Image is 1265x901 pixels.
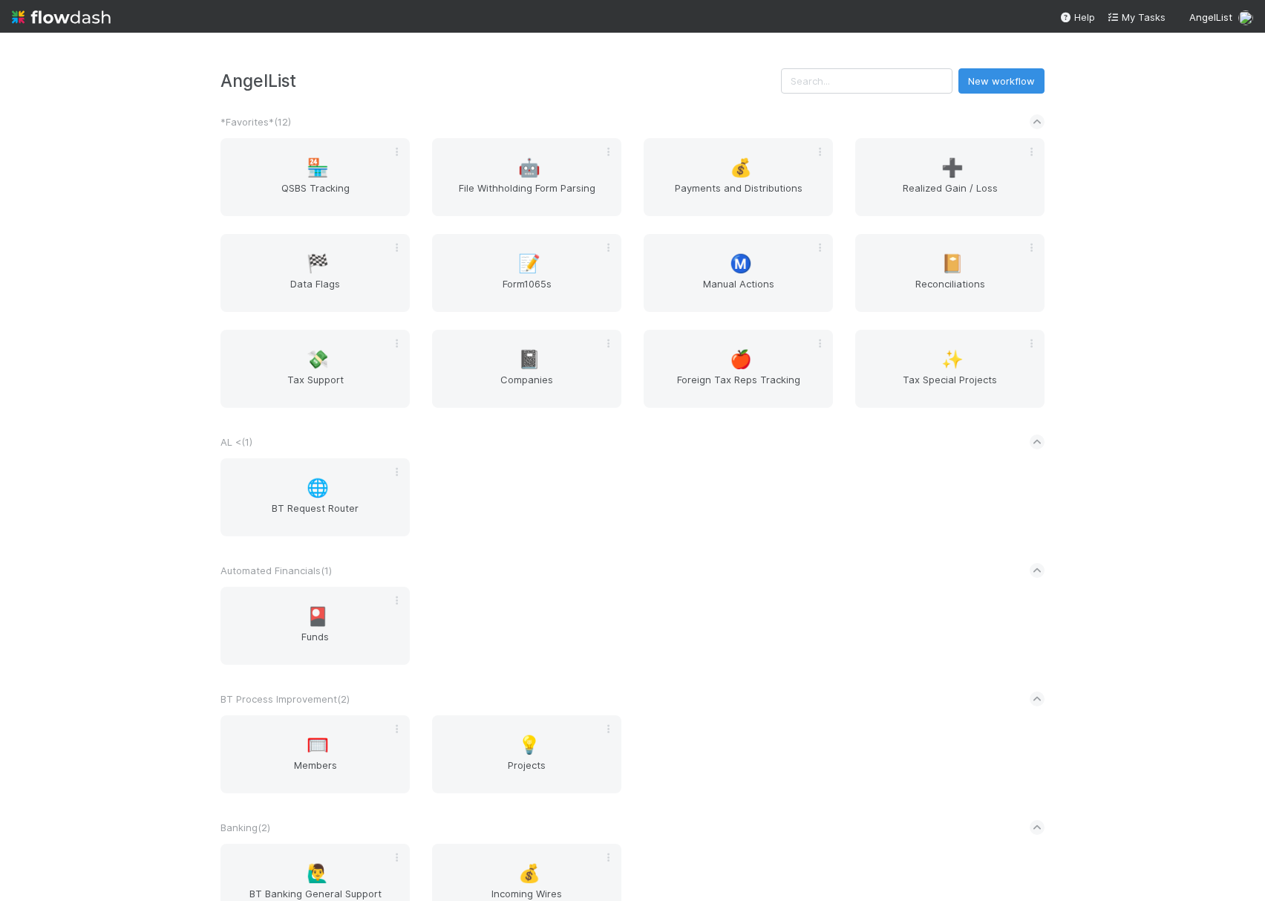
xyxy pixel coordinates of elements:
a: 💰Payments and Distributions [644,138,833,216]
span: AL < ( 1 ) [220,436,252,448]
span: 🏪 [307,158,329,178]
span: 🤖 [518,158,540,178]
span: BT Request Router [226,501,404,530]
span: AngelList [1189,11,1232,23]
span: 🙋‍♂️ [307,864,329,883]
span: 📓 [518,350,540,369]
span: 🎴 [307,607,329,626]
span: ➕ [941,158,964,178]
span: Members [226,758,404,787]
img: logo-inverted-e16ddd16eac7371096b0.svg [12,4,111,30]
span: Funds [226,629,404,659]
span: 💡 [518,735,540,755]
span: Foreign Tax Reps Tracking [650,372,827,402]
a: 🏁Data Flags [220,234,410,312]
span: 💰 [730,158,752,178]
span: QSBS Tracking [226,180,404,210]
a: 📔Reconciliations [855,234,1045,312]
a: 💡Projects [432,715,621,793]
div: Help [1059,10,1095,25]
a: 🏪QSBS Tracking [220,138,410,216]
span: Form1065s [438,276,615,306]
span: My Tasks [1107,11,1166,23]
a: ➕Realized Gain / Loss [855,138,1045,216]
span: 💸 [307,350,329,369]
a: 🎴Funds [220,587,410,665]
h3: AngelList [220,71,781,91]
span: Tax Support [226,372,404,402]
span: 🥅 [307,735,329,755]
a: 🤖File Withholding Form Parsing [432,138,621,216]
span: Projects [438,758,615,787]
span: Banking ( 2 ) [220,822,270,833]
span: Manual Actions [650,276,827,306]
span: Companies [438,372,615,402]
span: 🏁 [307,254,329,273]
span: 🌐 [307,478,329,498]
input: Search... [781,68,952,94]
img: avatar_711f55b7-5a46-40da-996f-bc93b6b86381.png [1238,10,1253,25]
span: BT Process Improvement ( 2 ) [220,693,350,705]
span: Realized Gain / Loss [861,180,1039,210]
a: My Tasks [1107,10,1166,25]
span: Automated Financials ( 1 ) [220,565,332,576]
span: File Withholding Form Parsing [438,180,615,210]
span: Reconciliations [861,276,1039,306]
span: ✨ [941,350,964,369]
a: 🍎Foreign Tax Reps Tracking [644,330,833,408]
a: 📓Companies [432,330,621,408]
span: 📝 [518,254,540,273]
a: 💸Tax Support [220,330,410,408]
span: Tax Special Projects [861,372,1039,402]
button: New workflow [958,68,1045,94]
span: Data Flags [226,276,404,306]
a: 📝Form1065s [432,234,621,312]
span: Payments and Distributions [650,180,827,210]
span: 🍎 [730,350,752,369]
span: *Favorites* ( 12 ) [220,116,291,128]
span: 📔 [941,254,964,273]
a: Ⓜ️Manual Actions [644,234,833,312]
span: 💰 [518,864,540,883]
a: 🌐BT Request Router [220,458,410,536]
span: Ⓜ️ [730,254,752,273]
a: 🥅Members [220,715,410,793]
a: ✨Tax Special Projects [855,330,1045,408]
